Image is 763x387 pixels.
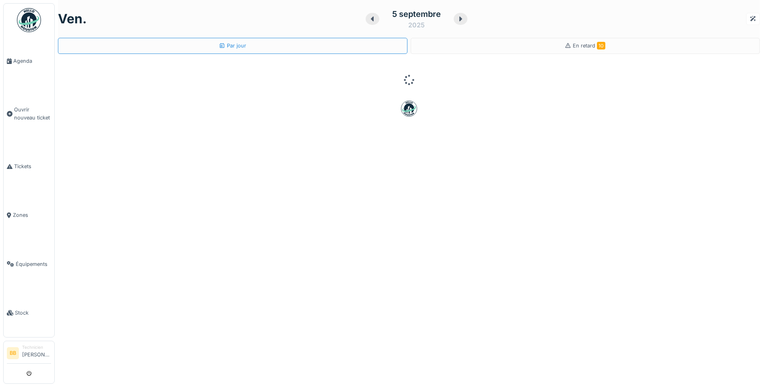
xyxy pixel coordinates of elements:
span: Agenda [13,57,51,65]
a: Équipements [4,240,54,288]
span: Tickets [14,163,51,170]
span: En retard [573,43,605,49]
span: Stock [15,309,51,317]
div: 5 septembre [392,8,441,20]
div: 2025 [408,20,425,30]
a: Ouvrir nouveau ticket [4,85,54,142]
a: Zones [4,191,54,239]
div: Par jour [219,42,246,49]
div: Technicien [22,344,51,350]
span: Équipements [16,260,51,268]
li: BB [7,347,19,359]
span: Ouvrir nouveau ticket [14,106,51,121]
li: [PERSON_NAME] [22,344,51,362]
a: Agenda [4,37,54,85]
img: Badge_color-CXgf-gQk.svg [17,8,41,32]
a: BB Technicien[PERSON_NAME] [7,344,51,364]
h1: ven. [58,11,87,27]
a: Stock [4,288,54,337]
span: Zones [13,211,51,219]
a: Tickets [4,142,54,191]
span: 10 [597,42,605,49]
img: badge-BVDL4wpA.svg [401,101,417,117]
